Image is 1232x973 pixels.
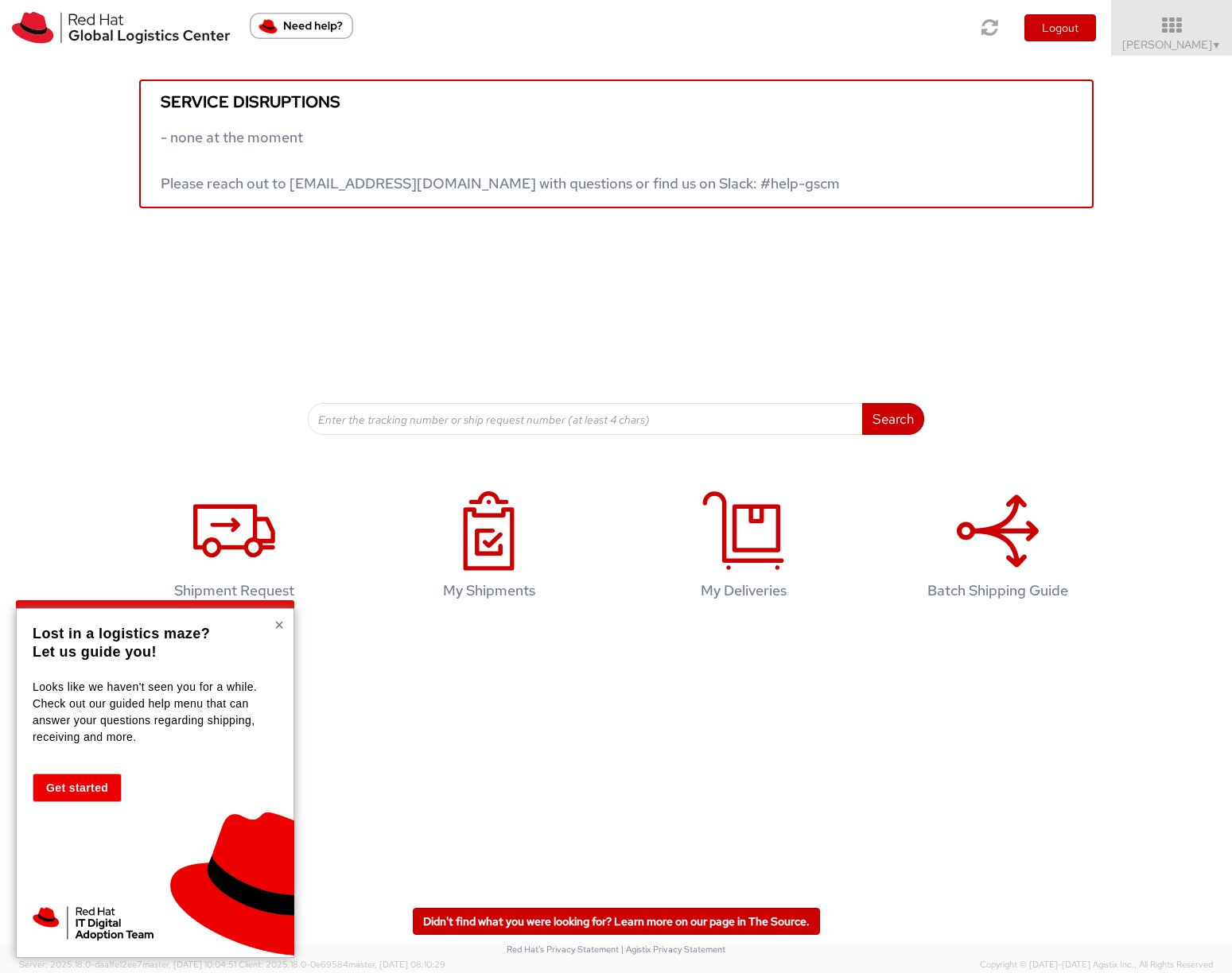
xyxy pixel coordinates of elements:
[370,475,608,623] a: My Shipments
[896,583,1101,599] h4: Batch Shipping Guide
[33,679,274,746] p: Looks like we haven't seen you for a while. Check out our guided help menu that can answer your q...
[19,959,236,970] span: Server: 2025.18.0-daa1fe12ee7
[142,959,236,970] span: master, [DATE] 10:04:51
[980,959,1213,971] span: Copyright © [DATE]-[DATE] Agistix Inc., All Rights Reserved
[621,944,725,955] a: | Agistix Privacy Statement
[139,79,1094,208] a: Service disruptions - none at the moment Please reach out to [EMAIL_ADDRESS][DOMAIN_NAME] with qu...
[308,403,863,435] input: Enter the tracking number or ship request number (at least 4 chars)
[239,959,445,970] span: Client: 2025.18.0-0e69584
[507,944,619,955] a: Red Hat's Privacy Statement
[624,475,863,623] a: My Deliveries
[348,959,445,970] span: master, [DATE] 08:10:29
[413,908,820,935] a: Didn't find what you were looking for? Learn more on our page in The Source.
[274,617,284,633] button: Close
[879,475,1117,623] a: Batch Shipping Guide
[12,12,230,44] img: rh-logistics-00dfa346123c4ec078e1.svg
[1024,14,1096,41] button: Logout
[33,773,122,802] button: Get started
[1212,39,1222,52] span: ▼
[33,626,210,642] strong: Lost in a logistics maze?
[1122,37,1222,52] span: [PERSON_NAME]
[387,583,592,599] h4: My Shipments
[161,93,1072,110] h5: Service disruptions
[132,583,337,599] h4: Shipment Request
[161,128,840,192] span: - none at the moment Please reach out to [EMAIL_ADDRESS][DOMAIN_NAME] with questions or find us o...
[33,644,157,660] strong: Let us guide you!
[641,583,846,599] h4: My Deliveries
[115,475,354,623] a: Shipment Request
[862,403,924,435] button: Search
[250,13,353,39] button: Need help?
